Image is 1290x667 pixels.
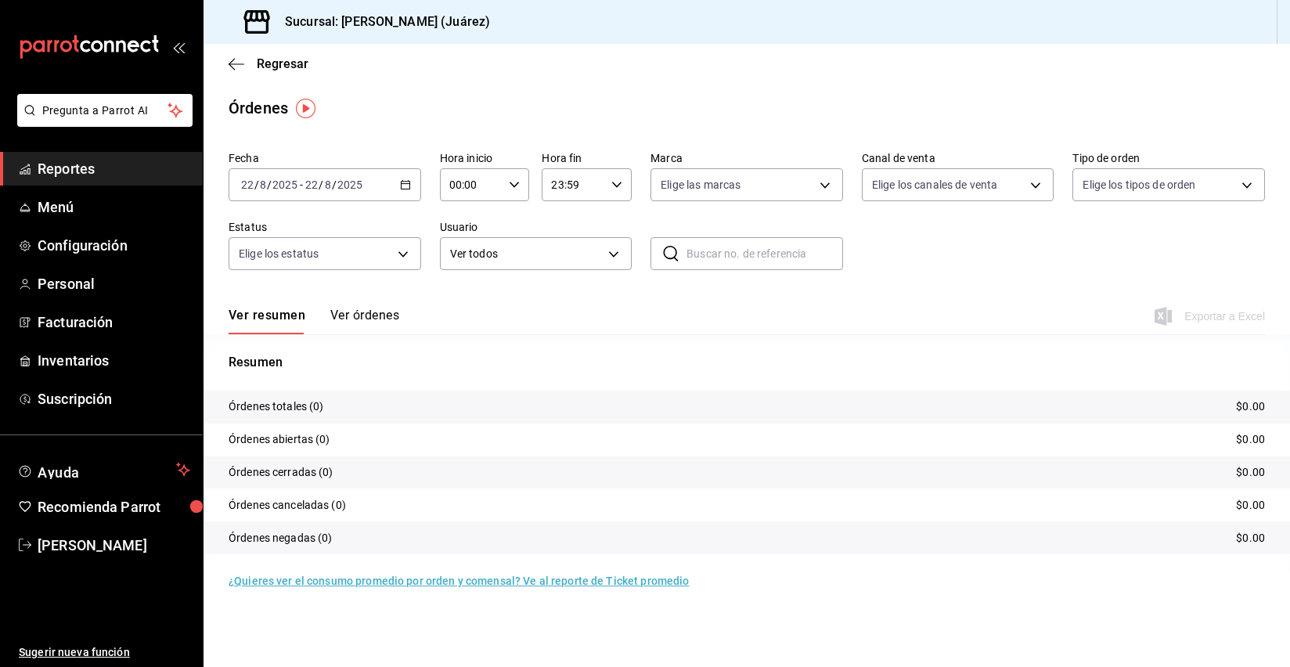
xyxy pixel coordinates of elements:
[229,56,308,71] button: Regresar
[337,178,363,191] input: ----
[239,246,319,261] span: Elige los estatus
[304,178,319,191] input: --
[319,178,323,191] span: /
[240,178,254,191] input: --
[254,178,259,191] span: /
[38,196,190,218] span: Menú
[330,308,399,334] button: Ver órdenes
[650,153,843,164] label: Marca
[1236,530,1265,546] p: $0.00
[229,497,346,514] p: Órdenes canceladas (0)
[229,353,1265,372] p: Resumen
[38,312,190,333] span: Facturación
[661,177,740,193] span: Elige las marcas
[1236,398,1265,415] p: $0.00
[42,103,168,119] span: Pregunta a Parrot AI
[38,388,190,409] span: Suscripción
[38,496,190,517] span: Recomienda Parrot
[229,431,330,448] p: Órdenes abiertas (0)
[229,530,333,546] p: Órdenes negadas (0)
[440,153,530,164] label: Hora inicio
[11,114,193,130] a: Pregunta a Parrot AI
[38,273,190,294] span: Personal
[229,308,399,334] div: navigation tabs
[332,178,337,191] span: /
[542,153,632,164] label: Hora fin
[296,99,315,118] img: Tooltip marker
[229,308,305,334] button: Ver resumen
[229,398,324,415] p: Órdenes totales (0)
[267,178,272,191] span: /
[38,235,190,256] span: Configuración
[872,177,997,193] span: Elige los canales de venta
[229,153,421,164] label: Fecha
[229,222,421,233] label: Estatus
[257,56,308,71] span: Regresar
[862,153,1054,164] label: Canal de venta
[17,94,193,127] button: Pregunta a Parrot AI
[229,464,333,481] p: Órdenes cerradas (0)
[38,535,190,556] span: [PERSON_NAME]
[38,350,190,371] span: Inventarios
[272,13,490,31] h3: Sucursal: [PERSON_NAME] (Juárez)
[1236,464,1265,481] p: $0.00
[440,222,632,233] label: Usuario
[450,246,604,262] span: Ver todos
[686,238,843,269] input: Buscar no. de referencia
[259,178,267,191] input: --
[300,178,303,191] span: -
[272,178,298,191] input: ----
[1236,431,1265,448] p: $0.00
[1072,153,1265,164] label: Tipo de orden
[324,178,332,191] input: --
[38,460,170,479] span: Ayuda
[19,644,190,661] span: Sugerir nueva función
[172,41,185,53] button: open_drawer_menu
[229,575,689,587] a: ¿Quieres ver el consumo promedio por orden y comensal? Ve al reporte de Ticket promedio
[1083,177,1195,193] span: Elige los tipos de orden
[1236,497,1265,514] p: $0.00
[38,158,190,179] span: Reportes
[229,96,288,120] div: Órdenes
